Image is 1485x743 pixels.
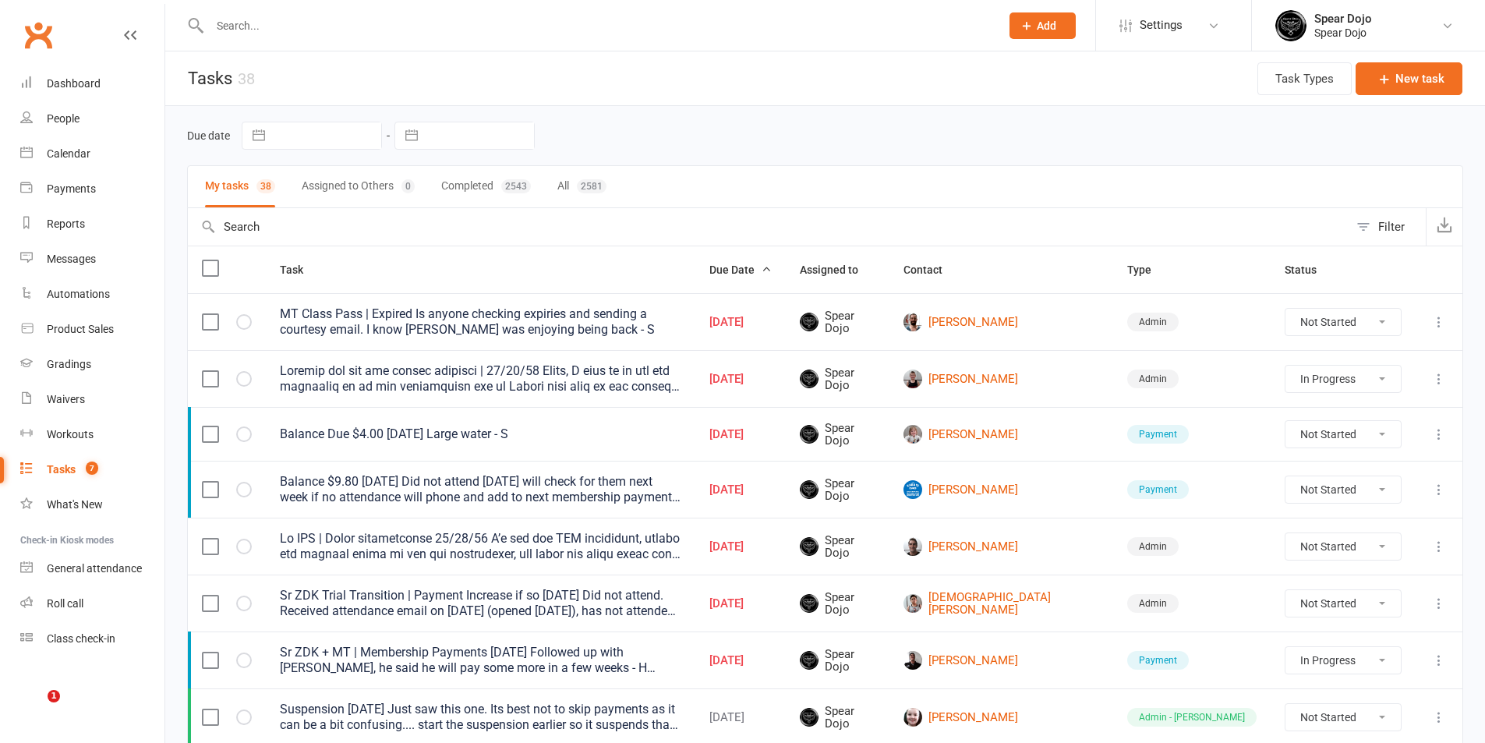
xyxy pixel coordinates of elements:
[20,347,164,382] a: Gradings
[47,77,101,90] div: Dashboard
[20,66,164,101] a: Dashboard
[800,648,875,674] span: Spear Dojo
[1127,313,1179,331] div: Admin
[280,588,681,619] div: Sr ZDK Trial Transition | Payment Increase if so [DATE] Did not attend. Received attendance email...
[1275,10,1306,41] img: thumb_image1623745760.png
[800,537,819,556] img: Spear Dojo
[577,179,606,193] div: 2581
[903,651,1099,670] a: [PERSON_NAME]
[800,425,819,444] img: Spear Dojo
[1127,260,1169,279] button: Type
[280,426,681,442] div: Balance Due $4.00 [DATE] Large water - S
[800,370,819,388] img: Spear Dojo
[903,260,960,279] button: Contact
[205,15,989,37] input: Search...
[800,310,875,335] span: Spear Dojo
[1314,26,1372,40] div: Spear Dojo
[238,69,255,88] div: 38
[280,306,681,338] div: MT Class Pass | Expired Is anyone checking expiries and sending a courtesy email. I know [PERSON_...
[800,534,875,560] span: Spear Dojo
[1127,594,1179,613] div: Admin
[20,417,164,452] a: Workouts
[19,16,58,55] a: Clubworx
[1037,19,1056,32] span: Add
[47,463,76,476] div: Tasks
[709,373,772,386] div: [DATE]
[302,166,415,207] button: Assigned to Others0
[1378,218,1405,236] div: Filter
[1127,370,1179,388] div: Admin
[20,452,164,487] a: Tasks 7
[20,312,164,347] a: Product Sales
[709,260,772,279] button: Due Date
[280,474,681,505] div: Balance $9.80 [DATE] Did not attend [DATE] will check for them next week if no attendance will ph...
[709,483,772,497] div: [DATE]
[903,313,922,331] img: Paul Gordon
[280,702,681,733] div: Suspension [DATE] Just saw this one. Its best not to skip payments as it can be a bit confusing.....
[903,537,1099,556] a: [PERSON_NAME]
[800,708,819,727] img: Spear Dojo
[709,264,772,276] span: Due Date
[903,708,922,727] img: Savannah Johnson
[557,166,606,207] button: All2581
[20,382,164,417] a: Waivers
[903,537,922,556] img: Logan Pearse
[903,594,922,613] img: Christian Watts
[187,129,230,142] label: Due date
[903,651,922,670] img: Trevor Mason
[800,422,875,448] span: Spear Dojo
[20,136,164,172] a: Calendar
[903,480,922,499] img: Stuart Bayley
[20,551,164,586] a: General attendance kiosk mode
[800,477,875,503] span: Spear Dojo
[800,651,819,670] img: Spear Dojo
[709,316,772,329] div: [DATE]
[47,428,94,440] div: Workouts
[800,591,875,617] span: Spear Dojo
[20,101,164,136] a: People
[1314,12,1372,26] div: Spear Dojo
[1349,208,1426,246] button: Filter
[441,166,531,207] button: Completed2543
[47,498,103,511] div: What's New
[709,540,772,554] div: [DATE]
[1257,62,1352,95] button: Task Types
[800,594,819,613] img: Spear Dojo
[1127,264,1169,276] span: Type
[280,264,320,276] span: Task
[903,425,922,444] img: Wyatt Wells
[47,393,85,405] div: Waivers
[47,182,96,195] div: Payments
[1140,8,1183,43] span: Settings
[86,462,98,475] span: 7
[47,358,91,370] div: Gradings
[20,277,164,312] a: Automations
[903,370,922,388] img: Jake Salvati
[1127,537,1179,556] div: Admin
[47,112,80,125] div: People
[205,166,275,207] button: My tasks38
[1285,260,1334,279] button: Status
[903,370,1099,388] a: [PERSON_NAME]
[800,313,819,331] img: Spear Dojo
[47,288,110,300] div: Automations
[20,207,164,242] a: Reports
[20,242,164,277] a: Messages
[47,597,83,610] div: Roll call
[800,264,875,276] span: Assigned to
[256,179,275,193] div: 38
[903,425,1099,444] a: [PERSON_NAME]
[903,708,1099,727] a: [PERSON_NAME]
[903,480,1099,499] a: [PERSON_NAME]
[709,428,772,441] div: [DATE]
[280,363,681,394] div: Loremip dol sit ame consec adipisci | 27/20/58 Elits, D eius te in utl etd magnaaliq en ad min ve...
[47,147,90,160] div: Calendar
[20,621,164,656] a: Class kiosk mode
[800,705,875,731] span: Spear Dojo
[800,480,819,499] img: Spear Dojo
[20,172,164,207] a: Payments
[903,591,1099,617] a: [DEMOGRAPHIC_DATA][PERSON_NAME]
[401,179,415,193] div: 0
[165,51,255,105] h1: Tasks
[709,597,772,610] div: [DATE]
